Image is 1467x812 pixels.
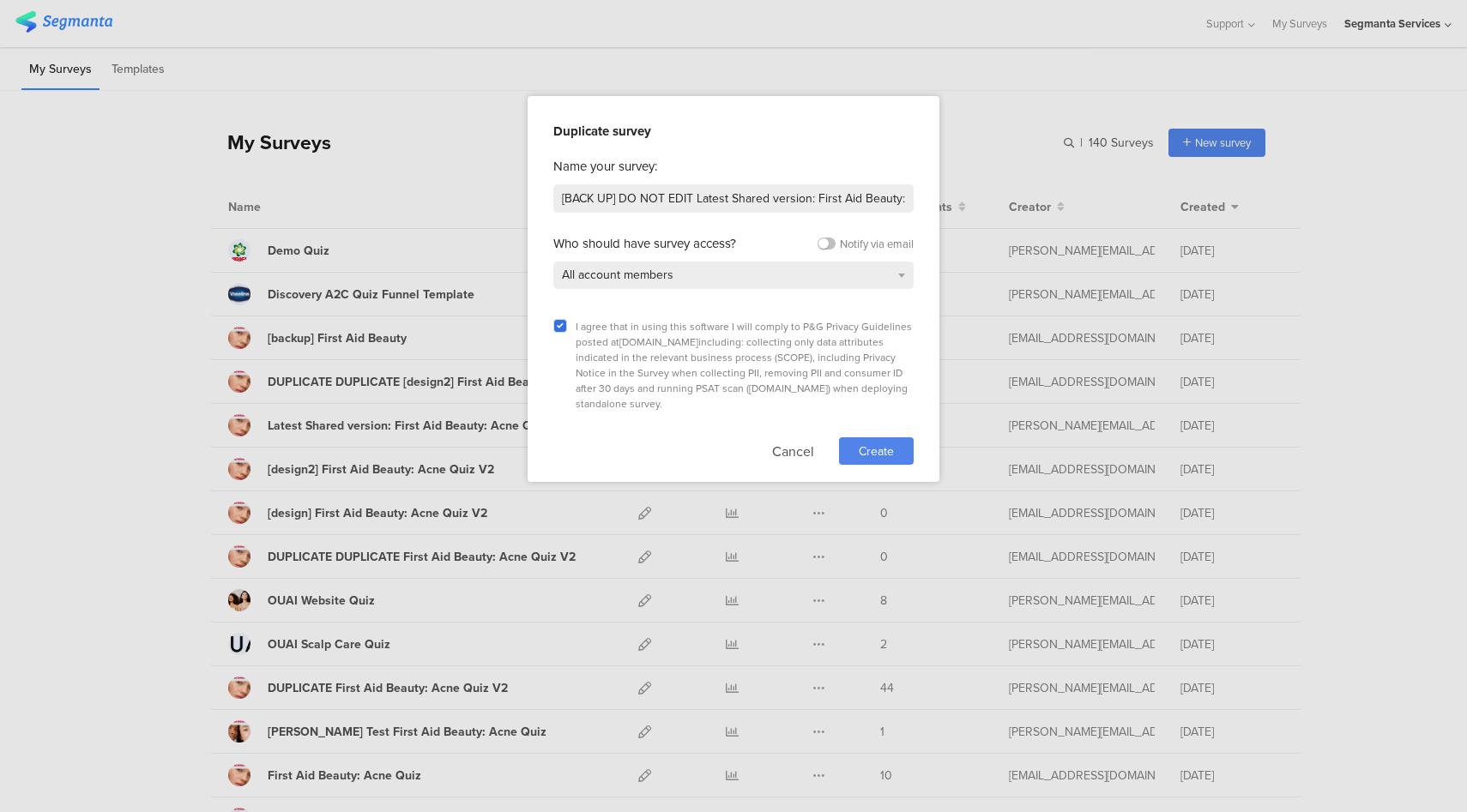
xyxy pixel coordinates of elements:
[772,437,814,465] button: Cancel
[859,442,894,460] span: Create
[553,122,914,141] div: Duplicate survey
[749,381,828,396] a: [DOMAIN_NAME]
[619,334,698,350] a: [DOMAIN_NAME]
[553,157,914,176] div: Name your survey:
[562,266,673,284] span: All account members
[576,319,912,412] span: I agree that in using this software I will comply to P&G Privacy Guidelines posted at including: ...
[840,236,914,252] div: Notify via email
[553,234,736,253] div: Who should have survey access?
